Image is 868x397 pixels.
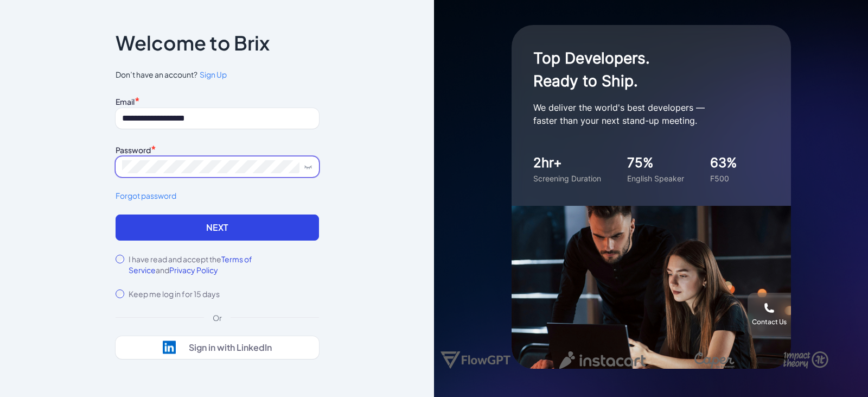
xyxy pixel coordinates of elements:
[204,312,231,323] div: Or
[710,153,737,173] div: 63%
[197,69,227,80] a: Sign Up
[200,70,227,79] span: Sign Up
[129,288,220,299] label: Keep me log in for 15 days
[533,101,750,127] p: We deliver the world's best developers — faster than your next stand-up meeting.
[533,47,750,92] h1: Top Developers. Ready to Ship.
[533,153,601,173] div: 2hr+
[752,318,787,326] div: Contact Us
[189,342,272,353] div: Sign in with LinkedIn
[627,153,684,173] div: 75%
[710,173,737,184] div: F500
[533,173,601,184] div: Screening Duration
[116,190,319,201] a: Forgot password
[116,215,319,241] button: Next
[129,254,319,275] label: I have read and accept the and
[116,97,135,106] label: Email
[116,336,319,359] button: Sign in with LinkedIn
[169,265,218,275] span: Privacy Policy
[116,69,319,80] span: Don’t have an account?
[116,145,151,155] label: Password
[627,173,684,184] div: English Speaker
[748,293,791,336] button: Contact Us
[116,34,270,52] p: Welcome to Brix
[129,254,252,275] span: Terms of Service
